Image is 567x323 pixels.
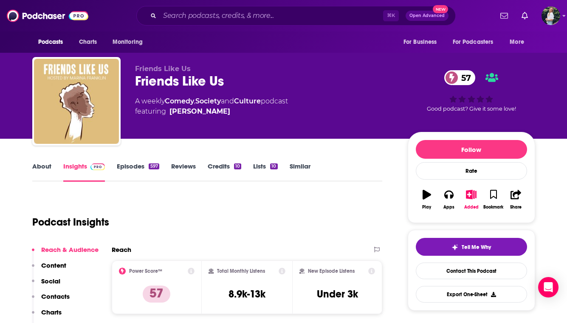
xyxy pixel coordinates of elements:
[113,36,143,48] span: Monitoring
[497,9,511,23] a: Show notifications dropdown
[41,277,60,285] p: Social
[217,268,265,274] h2: Total Monthly Listens
[107,34,154,50] button: open menu
[383,10,399,21] span: ⌘ K
[518,9,531,23] a: Show notifications dropdown
[112,246,131,254] h2: Reach
[505,184,527,215] button: Share
[135,65,191,73] span: Friends Like Us
[41,246,99,254] p: Reach & Audience
[453,36,494,48] span: For Podcasters
[406,11,449,21] button: Open AdvancedNew
[32,261,66,277] button: Content
[169,106,230,117] a: Marina Franklin
[41,308,62,316] p: Charts
[149,163,159,169] div: 597
[408,65,535,117] div: 57Good podcast? Give it some love!
[444,70,475,85] a: 57
[483,205,503,210] div: Bookmark
[464,205,479,210] div: Added
[416,140,527,159] button: Follow
[270,163,277,169] div: 10
[117,162,159,182] a: Episodes597
[165,97,194,105] a: Comedy
[462,244,491,251] span: Tell Me Why
[32,216,109,229] h1: Podcast Insights
[234,163,241,169] div: 10
[41,292,70,300] p: Contacts
[221,97,234,105] span: and
[32,34,74,50] button: open menu
[403,36,437,48] span: For Business
[453,70,475,85] span: 57
[143,286,170,303] p: 57
[409,14,445,18] span: Open Advanced
[317,288,358,300] h3: Under 3k
[510,36,524,48] span: More
[7,8,88,24] img: Podchaser - Follow, Share and Rate Podcasts
[443,205,454,210] div: Apps
[416,263,527,279] a: Contact This Podcast
[416,162,527,180] div: Rate
[194,97,195,105] span: ,
[451,244,458,251] img: tell me why sparkle
[73,34,102,50] a: Charts
[253,162,277,182] a: Lists10
[195,97,221,105] a: Society
[90,163,105,170] img: Podchaser Pro
[542,6,560,25] img: User Profile
[129,268,162,274] h2: Power Score™
[32,292,70,308] button: Contacts
[427,106,516,112] span: Good podcast? Give it some love!
[34,59,119,144] img: Friends Like Us
[32,162,51,182] a: About
[171,162,196,182] a: Reviews
[460,184,482,215] button: Added
[136,6,456,26] div: Search podcasts, credits, & more...
[504,34,535,50] button: open menu
[416,184,438,215] button: Play
[135,106,288,117] span: featuring
[234,97,261,105] a: Culture
[208,162,241,182] a: Credits10
[438,184,460,215] button: Apps
[38,36,63,48] span: Podcasts
[308,268,355,274] h2: New Episode Listens
[542,6,560,25] button: Show profile menu
[32,246,99,261] button: Reach & Audience
[41,261,66,269] p: Content
[416,286,527,303] button: Export One-Sheet
[510,205,522,210] div: Share
[228,288,265,300] h3: 8.9k-13k
[433,5,448,13] span: New
[63,162,105,182] a: InsightsPodchaser Pro
[398,34,448,50] button: open menu
[290,162,310,182] a: Similar
[416,238,527,256] button: tell me why sparkleTell Me Why
[538,277,559,297] div: Open Intercom Messenger
[542,6,560,25] span: Logged in as ginny24232
[160,9,383,23] input: Search podcasts, credits, & more...
[32,277,60,293] button: Social
[135,96,288,117] div: A weekly podcast
[482,184,505,215] button: Bookmark
[447,34,506,50] button: open menu
[79,36,97,48] span: Charts
[422,205,431,210] div: Play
